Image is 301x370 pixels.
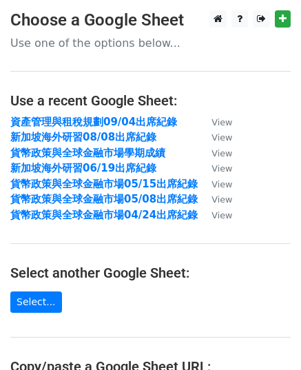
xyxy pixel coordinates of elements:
[211,163,232,174] small: View
[10,131,156,143] a: 新加坡海外研習08/08出席紀錄
[198,178,232,190] a: View
[10,92,291,109] h4: Use a recent Google Sheet:
[211,148,232,158] small: View
[198,131,232,143] a: View
[10,36,291,50] p: Use one of the options below...
[10,178,198,190] a: 貨幣政策與全球金融市場05/15出席紀錄
[10,162,156,174] a: 新加坡海外研習06/19出席紀錄
[211,179,232,189] small: View
[198,162,232,174] a: View
[211,132,232,143] small: View
[10,10,291,30] h3: Choose a Google Sheet
[211,194,232,205] small: View
[10,265,291,281] h4: Select another Google Sheet:
[211,210,232,220] small: View
[198,116,232,128] a: View
[198,209,232,221] a: View
[10,291,62,313] a: Select...
[10,147,165,159] a: 貨幣政策與全球金融市場學期成績
[211,117,232,127] small: View
[198,147,232,159] a: View
[10,193,198,205] a: 貨幣政策與全球金融市場05/08出席紀錄
[10,209,198,221] a: 貨幣政策與全球金融市場04/24出席紀錄
[198,193,232,205] a: View
[10,116,177,128] a: 資產管理與租稅規劃09/04出席紀錄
